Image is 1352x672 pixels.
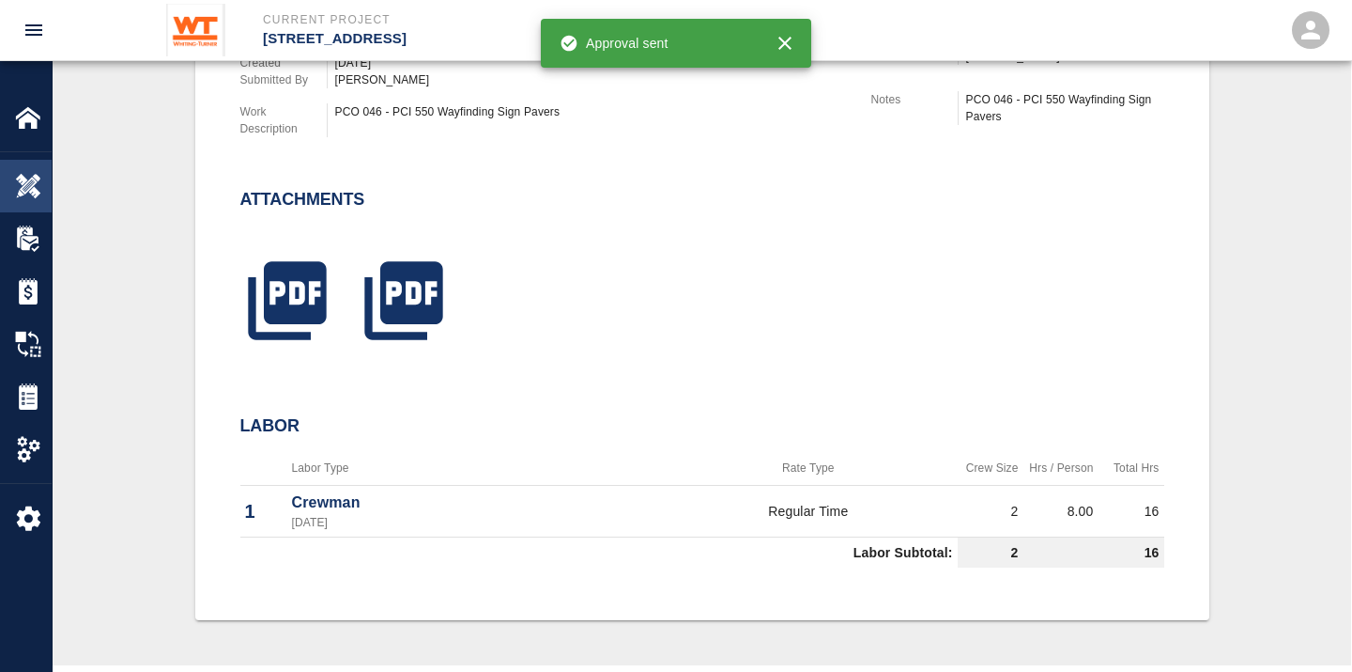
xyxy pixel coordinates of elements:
[958,486,1023,538] td: 2
[11,8,56,53] button: open drawer
[659,451,957,486] th: Rate Type
[1040,469,1352,672] iframe: Chat Widget
[240,55,327,71] p: Created
[240,190,365,211] h2: Attachments
[966,91,1164,125] div: PCO 046 - PCI 550 Wayfinding Sign Pavers
[240,103,327,137] p: Work Description
[958,451,1023,486] th: Crew Size
[1098,451,1164,486] th: Total Hrs
[166,4,225,56] img: Whiting-Turner
[240,538,958,569] td: Labor Subtotal:
[287,451,660,486] th: Labor Type
[240,416,1164,437] h2: Labor
[292,514,655,531] p: [DATE]
[292,492,655,514] p: Crewman
[958,538,1023,569] td: 2
[335,55,849,71] div: [DATE]
[335,71,849,88] div: [PERSON_NAME]
[335,103,849,120] div: PCO 046 - PCI 550 Wayfinding Sign Pavers
[1023,451,1098,486] th: Hrs / Person
[240,71,327,88] p: Submitted By
[560,26,668,60] div: Approval sent
[659,486,957,538] td: Regular Time
[245,497,283,525] p: 1
[263,11,777,28] p: Current Project
[263,28,777,50] p: [STREET_ADDRESS]
[1023,538,1164,569] td: 16
[1023,486,1098,538] td: 8.00
[871,91,958,108] p: Notes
